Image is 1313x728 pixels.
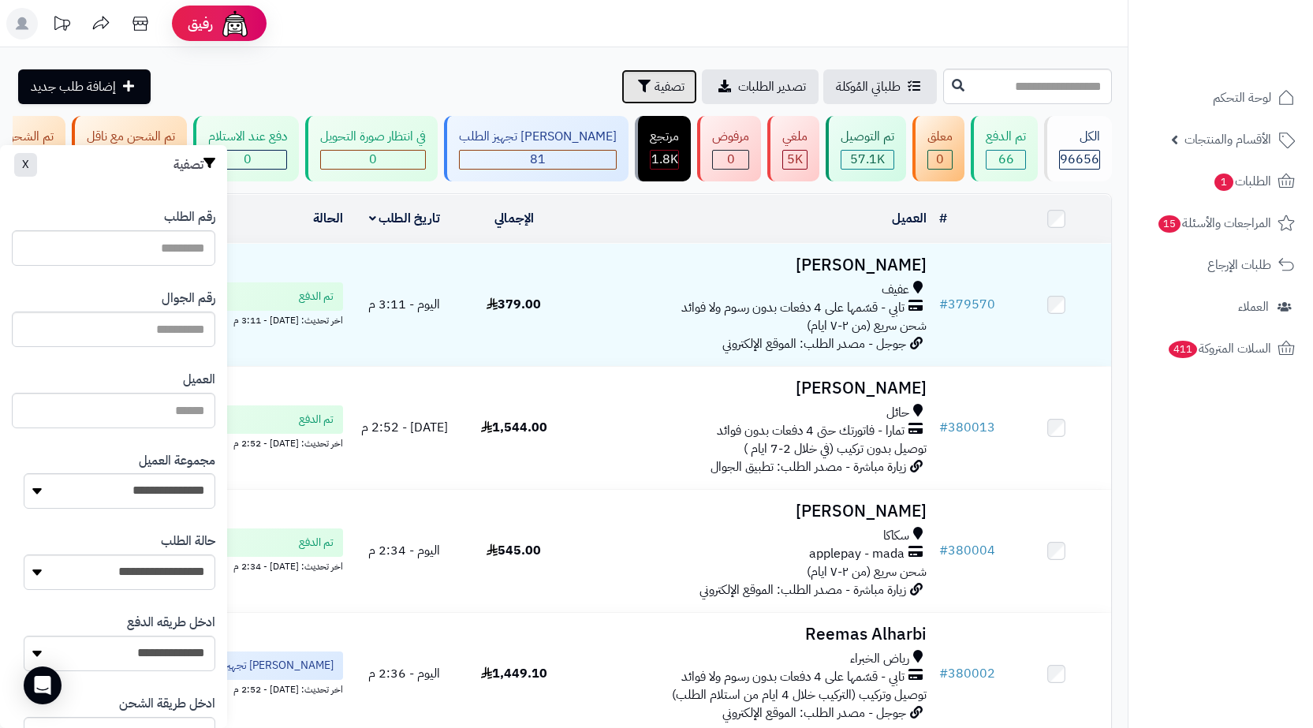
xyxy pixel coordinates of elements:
a: تاريخ الطلب [369,209,441,228]
a: [PERSON_NAME] تجهيز الطلب 81 [441,116,632,181]
span: 1.8K [651,150,678,169]
div: 81 [460,151,616,169]
h3: [PERSON_NAME] [575,379,927,398]
a: العميل [892,209,927,228]
a: تم الشحن مع ناقل 7.2K [69,116,190,181]
span: تم الدفع [299,535,334,551]
div: 0 [928,151,952,169]
div: مرفوض [712,128,749,146]
div: 0 [321,151,425,169]
a: إضافة طلب جديد [18,69,151,104]
span: شحن سريع (من ٢-٧ ايام) [807,562,927,581]
span: [PERSON_NAME] تجهيز الطلب [196,658,334,674]
span: اليوم - 2:34 م [368,541,440,560]
span: 0 [727,150,735,169]
span: # [939,664,948,683]
span: رياض الخبراء [850,650,909,668]
a: السلات المتروكة411 [1138,330,1304,368]
a: تم الدفع 66 [968,116,1041,181]
a: العملاء [1138,288,1304,326]
div: ملغي [782,128,808,146]
h3: Reemas Alharbi [575,625,927,644]
span: زيارة مباشرة - مصدر الطلب: تطبيق الجوال [711,457,906,476]
a: #380002 [939,664,995,683]
span: جوجل - مصدر الطلب: الموقع الإلكتروني [722,704,906,722]
a: المراجعات والأسئلة15 [1138,204,1304,242]
span: زيارة مباشرة - مصدر الطلب: الموقع الإلكتروني [699,581,906,599]
div: 57059 [841,151,893,169]
span: 0 [369,150,377,169]
span: تابي - قسّمها على 4 دفعات بدون رسوم ولا فوائد [681,299,905,317]
a: مرفوض 0 [694,116,764,181]
span: 1 [1214,174,1233,191]
a: الطلبات1 [1138,162,1304,200]
div: 4998 [783,151,807,169]
span: عفيف [882,281,909,299]
label: رقم الطلب [164,208,215,226]
span: طلباتي المُوكلة [836,77,901,96]
div: تم الشحن [6,128,54,146]
a: #380004 [939,541,995,560]
span: إضافة طلب جديد [31,77,116,96]
div: تم التوصيل [841,128,894,146]
h3: تصفية [173,157,215,173]
label: مجموعة العميل [139,452,215,470]
a: دفع عند الاستلام 0 [190,116,302,181]
div: 0 [713,151,748,169]
span: 15 [1158,215,1181,233]
span: 81 [530,150,546,169]
span: تصفية [655,77,684,96]
span: سكاكا [883,527,909,545]
span: تم الدفع [299,289,334,304]
a: تصدير الطلبات [702,69,819,104]
span: اليوم - 3:11 م [368,295,440,314]
span: 66 [998,150,1014,169]
span: 0 [244,150,252,169]
span: 96656 [1060,150,1099,169]
span: اليوم - 2:36 م [368,664,440,683]
a: معلق 0 [909,116,968,181]
div: معلق [927,128,953,146]
h3: [PERSON_NAME] [575,502,927,521]
span: العملاء [1238,296,1269,318]
button: تصفية [621,69,697,104]
div: 1847 [651,151,678,169]
span: # [939,541,948,560]
label: رقم الجوال [162,289,215,308]
h3: [PERSON_NAME] [575,256,927,274]
div: 66 [987,151,1025,169]
span: # [939,295,948,314]
label: ادخل طريقه الدفع [127,614,215,632]
div: مرتجع [650,128,679,146]
div: [PERSON_NAME] تجهيز الطلب [459,128,617,146]
a: الحالة [313,209,343,228]
span: المراجعات والأسئلة [1157,212,1271,234]
span: 379.00 [487,295,541,314]
label: العميل [183,371,215,389]
span: 57.1K [850,150,885,169]
span: لوحة التحكم [1213,87,1271,109]
span: 1,449.10 [481,664,547,683]
span: شحن سريع (من ٢-٧ ايام) [807,316,927,335]
a: مرتجع 1.8K [632,116,694,181]
span: 411 [1169,341,1198,358]
span: الأقسام والمنتجات [1184,129,1271,151]
span: توصيل بدون تركيب (في خلال 2-7 ايام ) [744,439,927,458]
span: X [22,156,29,173]
span: تم الدفع [299,412,334,427]
a: #379570 [939,295,995,314]
img: logo-2.png [1206,39,1298,72]
img: ai-face.png [219,8,251,39]
a: #380013 [939,418,995,437]
span: 0 [936,150,944,169]
a: تم التوصيل 57.1K [822,116,909,181]
a: طلبات الإرجاع [1138,246,1304,284]
label: ادخل طريقة الشحن [119,695,215,713]
span: رفيق [188,14,213,33]
span: جوجل - مصدر الطلب: الموقع الإلكتروني [722,334,906,353]
span: تصدير الطلبات [738,77,806,96]
div: تم الدفع [986,128,1026,146]
span: تابي - قسّمها على 4 دفعات بدون رسوم ولا فوائد [681,668,905,686]
div: تم الشحن مع ناقل [87,128,175,146]
div: دفع عند الاستلام [208,128,287,146]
